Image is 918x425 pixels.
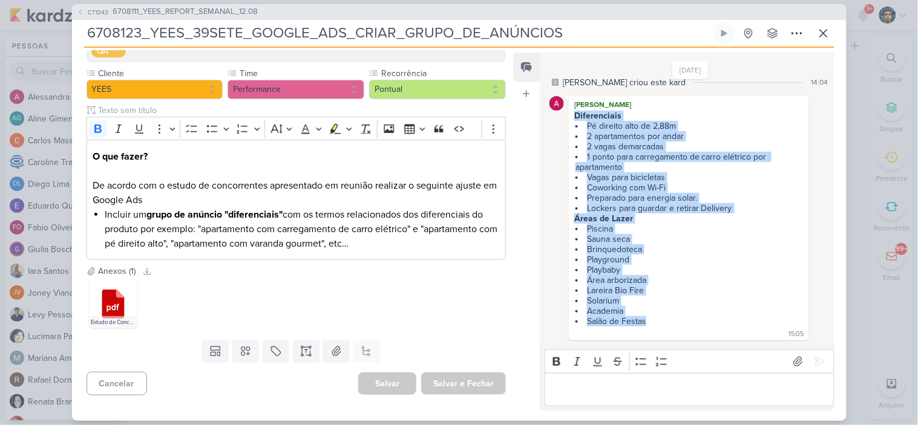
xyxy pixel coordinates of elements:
[575,131,803,141] li: 2 apartamentos por andar
[575,275,803,285] li: Área arborizada
[575,316,803,326] li: Salão de Festas
[93,149,499,207] p: De acordo com o estudo de concorrentes apresentado em reunião realizar o seguinte ajuste em Googl...
[575,203,803,213] li: Lockers para guardar e retirar Delivery
[575,234,803,244] li: Sauna seca
[105,209,497,250] span: Incluir um com os termos relacionados dos diferenciais do produto por exemplo: "apartamento com c...
[574,111,621,121] strong: Diferenciais
[575,285,803,296] li: Lareira Bio Fire
[87,372,147,395] button: Cancelar
[96,104,507,117] input: Texto sem título
[99,265,136,277] div: Anexos (1)
[575,183,803,193] li: Coworking com Wi-Fi
[575,172,803,183] li: Vagas para bicicletas
[811,77,828,88] div: 14:04
[575,121,803,131] li: Pé direito alto de 2,88m
[87,117,507,140] div: Editor toolbar
[93,151,148,163] strong: O que fazer?
[380,67,506,80] label: Recorrência
[545,349,834,373] div: Editor toolbar
[97,67,223,80] label: Cliente
[575,224,803,234] li: Piscina
[575,141,803,152] li: 2 vagas demarcadas
[87,140,507,260] div: Editor editing area: main
[575,306,803,316] li: Academia
[575,152,803,172] li: 1 ponto para carregamento de carro elétrico por apartamento
[575,255,803,265] li: Playground
[97,45,109,57] div: QA
[575,265,803,275] li: Playbaby
[549,96,564,111] img: Alessandra Gomes
[575,296,803,306] li: Solarium
[87,80,223,99] button: YEES
[571,99,806,111] div: [PERSON_NAME]
[84,22,711,44] input: Kard Sem Título
[369,80,506,99] button: Pontual
[789,329,804,339] div: 15:05
[545,373,834,406] div: Editor editing area: main
[575,244,803,255] li: Brinquedoteca
[89,316,137,328] div: Estudo de Concorrencia - YEES.pdf
[575,193,803,203] li: Preparado para energia solar.
[238,67,364,80] label: Time
[563,76,686,89] div: [PERSON_NAME] criou este kard
[574,213,633,224] strong: Áreas de Lazer
[228,80,364,99] button: Performance
[146,209,283,221] strong: grupo de anúncio "diferenciais"
[720,28,729,38] div: Ligar relógio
